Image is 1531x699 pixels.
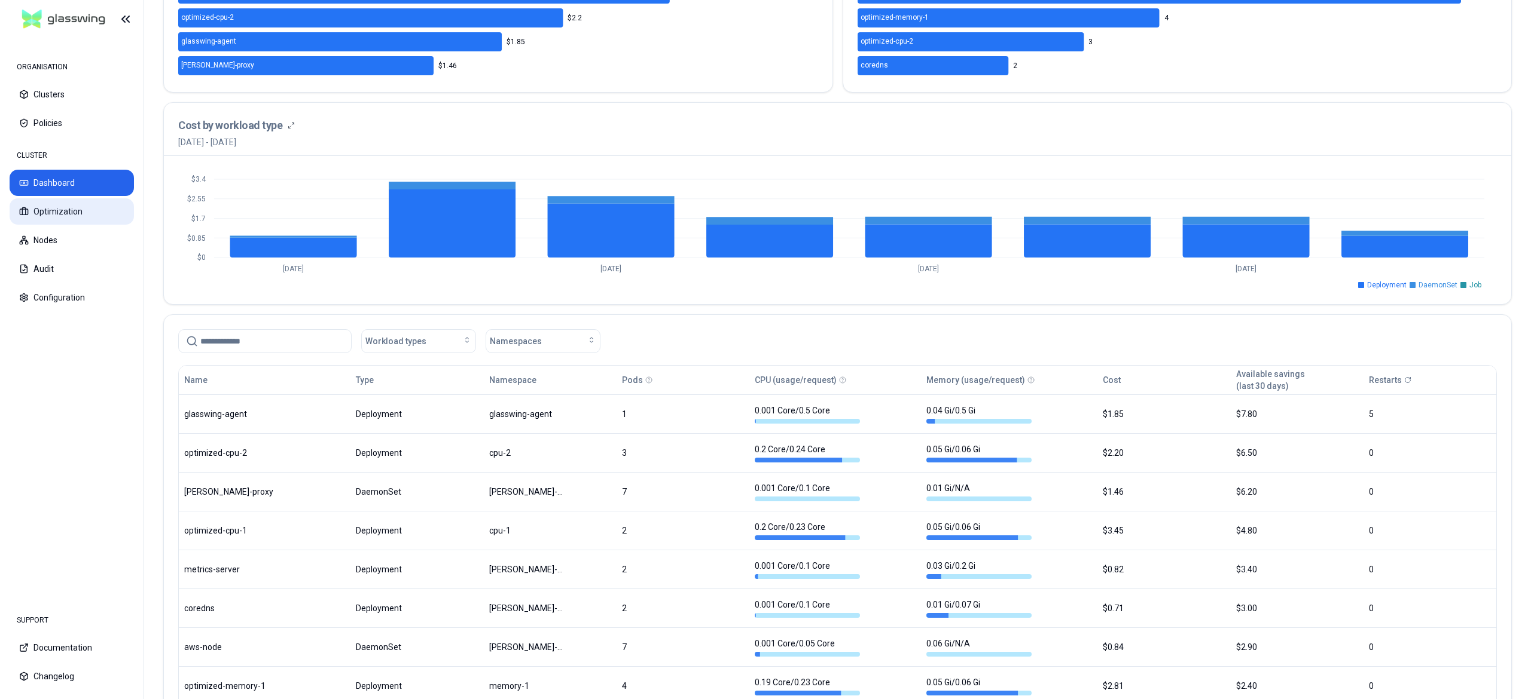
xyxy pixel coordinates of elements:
[356,486,478,498] div: DaemonSet
[184,563,289,575] div: metrics-server
[10,81,134,108] button: Clusters
[926,482,1032,501] div: 0.01 Gi / N/A
[1369,641,1491,653] div: 0
[10,634,134,661] button: Documentation
[489,563,566,575] div: kube-system
[1369,680,1491,692] div: 0
[1236,641,1358,653] div: $2.90
[622,641,744,653] div: 7
[1367,280,1407,290] span: Deployment
[1236,602,1358,614] div: $3.00
[10,170,134,196] button: Dashboard
[184,680,289,692] div: optimized-memory-1
[1369,374,1402,386] p: Restarts
[1369,408,1491,420] div: 5
[755,404,860,424] div: 0.001 Core / 0.5 Core
[926,560,1032,579] div: 0.03 Gi / 0.2 Gi
[10,110,134,136] button: Policies
[489,447,566,459] div: cpu-2
[1103,447,1225,459] div: $2.20
[486,329,600,353] button: Namespaces
[1103,368,1121,392] button: Cost
[926,368,1025,392] button: Memory (usage/request)
[1103,486,1225,498] div: $1.46
[1236,525,1358,536] div: $4.80
[489,680,566,692] div: memory-1
[926,676,1032,695] div: 0.05 Gi / 0.06 Gi
[10,55,134,79] div: ORGANISATION
[926,443,1032,462] div: 0.05 Gi / 0.06 Gi
[1236,408,1358,420] div: $7.80
[918,265,939,273] tspan: [DATE]
[489,408,566,420] div: glasswing-agent
[1369,525,1491,536] div: 0
[926,404,1032,424] div: 0.04 Gi / 0.5 Gi
[184,408,289,420] div: glasswing-agent
[1236,265,1256,273] tspan: [DATE]
[622,680,744,692] div: 4
[356,368,374,392] button: Type
[356,525,478,536] div: Deployment
[1419,280,1457,290] span: DaemonSet
[489,486,566,498] div: kube-system
[361,329,476,353] button: Workload types
[197,253,206,262] tspan: $0
[926,599,1032,618] div: 0.01 Gi / 0.07 Gi
[1103,563,1225,575] div: $0.82
[365,335,426,347] span: Workload types
[622,408,744,420] div: 1
[926,637,1032,657] div: 0.06 Gi / N/A
[184,447,289,459] div: optimized-cpu-2
[356,447,478,459] div: Deployment
[10,663,134,689] button: Changelog
[184,486,289,498] div: kube-proxy
[184,525,289,536] div: optimized-cpu-1
[622,602,744,614] div: 2
[489,641,566,653] div: kube-system
[1236,368,1305,392] button: Available savings(last 30 days)
[622,368,643,392] button: Pods
[489,602,566,614] div: kube-system
[1369,602,1491,614] div: 0
[356,408,478,420] div: Deployment
[187,234,206,243] tspan: $0.85
[356,602,478,614] div: Deployment
[178,136,295,148] span: [DATE] - [DATE]
[755,637,860,657] div: 0.001 Core / 0.05 Core
[1236,563,1358,575] div: $3.40
[622,447,744,459] div: 3
[755,599,860,618] div: 0.001 Core / 0.1 Core
[755,521,860,540] div: 0.2 Core / 0.23 Core
[1236,680,1358,692] div: $2.40
[622,486,744,498] div: 7
[356,641,478,653] div: DaemonSet
[1103,525,1225,536] div: $3.45
[755,443,860,462] div: 0.2 Core / 0.24 Core
[356,563,478,575] div: Deployment
[10,143,134,167] div: CLUSTER
[184,602,289,614] div: coredns
[490,335,542,347] span: Namespaces
[489,525,566,536] div: cpu-1
[1369,486,1491,498] div: 0
[755,368,837,392] button: CPU (usage/request)
[178,117,283,134] h3: Cost by workload type
[1236,486,1358,498] div: $6.20
[489,368,536,392] button: Namespace
[926,521,1032,540] div: 0.05 Gi / 0.06 Gi
[755,482,860,501] div: 0.001 Core / 0.1 Core
[1103,680,1225,692] div: $2.81
[283,265,304,273] tspan: [DATE]
[1369,563,1491,575] div: 0
[184,641,289,653] div: aws-node
[1369,447,1491,459] div: 0
[191,175,206,183] tspan: $3.4
[10,608,134,632] div: SUPPORT
[600,265,621,273] tspan: [DATE]
[10,284,134,311] button: Configuration
[187,195,206,203] tspan: $2.55
[755,560,860,579] div: 0.001 Core / 0.1 Core
[755,676,860,695] div: 0.19 Core / 0.23 Core
[1236,447,1358,459] div: $6.50
[1469,280,1481,290] span: Job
